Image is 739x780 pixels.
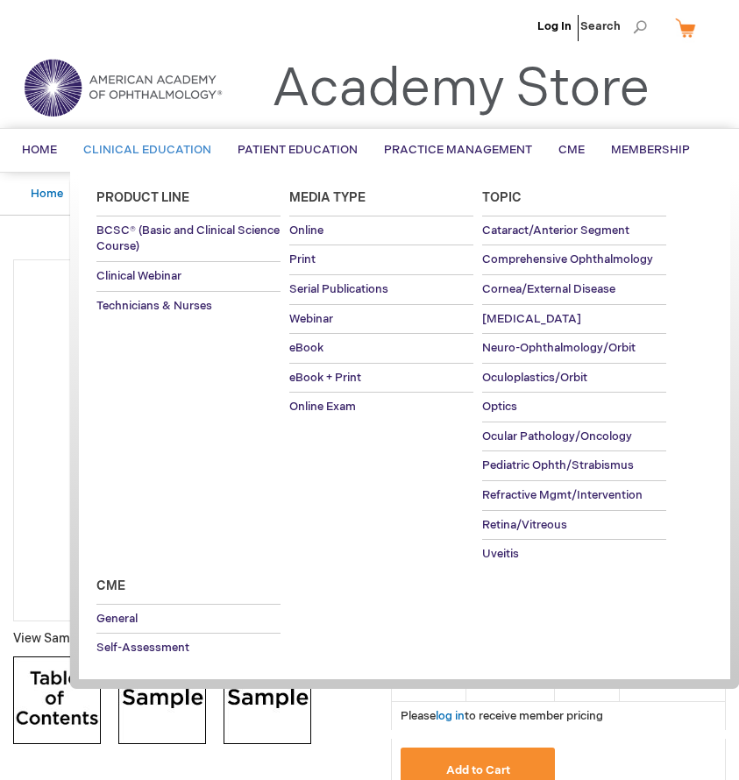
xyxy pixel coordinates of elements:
span: Clinical Webinar [96,269,181,283]
span: General [96,612,138,626]
span: Home [22,143,57,157]
span: Pediatric Ophth/Strabismus [482,458,634,472]
span: Ocular Pathology/Oncology [482,429,632,443]
span: Self-Assessment [96,641,189,655]
img: Click to view [224,656,311,744]
img: Click to view [118,656,206,744]
span: Webinar [289,312,333,326]
span: Cornea/External Disease [482,282,615,296]
a: Academy Store [272,58,650,121]
span: Please to receive member pricing [401,709,603,723]
span: Membership [611,143,690,157]
span: Search [580,9,647,44]
span: Refractive Mgmt/Intervention [482,488,643,502]
span: Oculoplastics/Orbit [482,371,587,385]
span: Add to Cart [446,763,510,777]
span: eBook [289,341,323,355]
span: Comprehensive Ophthalmology [482,252,653,266]
span: Online [289,223,323,238]
span: Neuro-Ophthalmology/Orbit [482,341,636,355]
span: Optics [482,400,517,414]
span: Cataract/Anterior Segment [482,223,629,238]
span: CME [558,143,585,157]
span: Technicians & Nurses [96,299,212,313]
span: eBook + Print [289,371,361,385]
span: Retina/Vitreous [482,518,567,532]
span: Media Type [289,190,366,205]
span: Product Line [96,190,189,205]
a: Log In [537,19,572,33]
span: Print [289,252,316,266]
span: BCSC® (Basic and Clinical Science Course) [96,223,280,254]
span: Topic [482,190,522,205]
span: Online Exam [289,400,356,414]
span: Serial Publications [289,282,388,296]
p: View Samples [13,630,370,648]
span: Cme [96,578,125,593]
a: Home [31,187,63,201]
a: log in [436,709,465,723]
span: Uveitis [482,547,519,561]
span: [MEDICAL_DATA] [482,312,581,326]
img: Click to view [13,656,101,744]
img: Basic and Clinical Science Course, Section 12: Retina and Vitreous [23,269,360,606]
